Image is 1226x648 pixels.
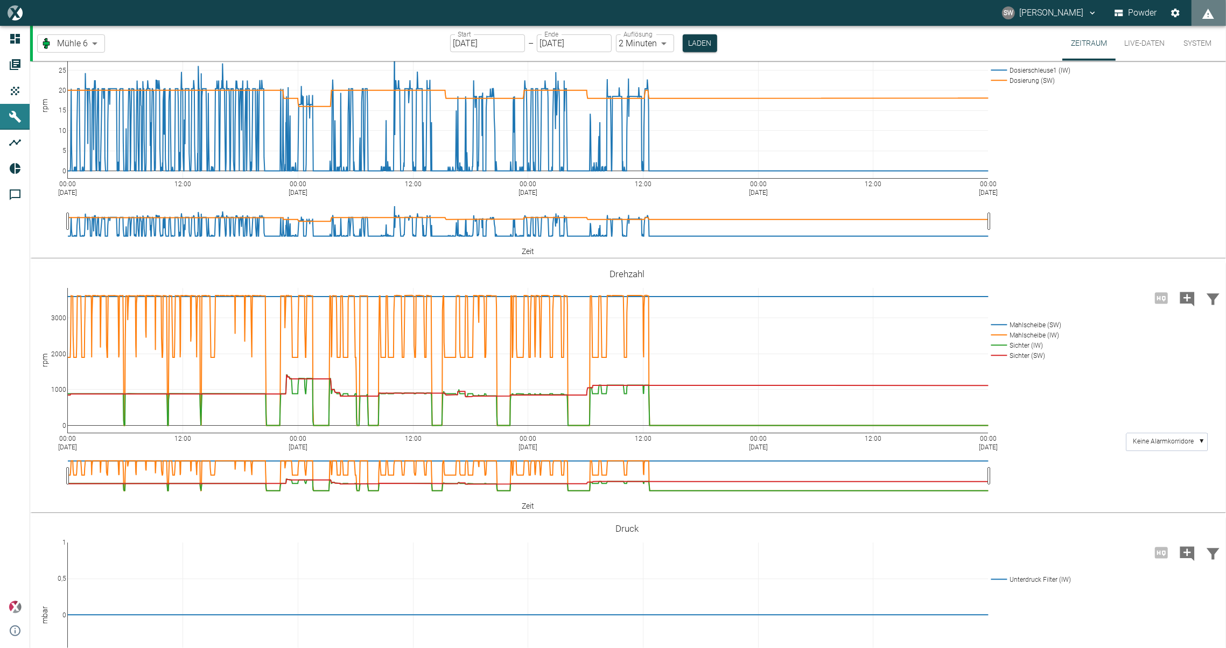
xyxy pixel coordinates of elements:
input: DD.MM.YYYY [537,34,612,52]
button: Daten filtern [1200,284,1226,312]
span: Mühle 6 [57,37,88,50]
a: Mühle 6 [40,37,88,50]
div: SW [1002,6,1015,19]
button: Kommentar hinzufügen [1174,284,1200,312]
label: Auflösung [623,30,653,39]
button: Live-Daten [1116,26,1173,61]
button: Kommentar hinzufügen [1174,539,1200,567]
p: – [528,37,534,50]
input: DD.MM.YYYY [450,34,525,52]
button: stephan.wilkens@kansaihelios-cws.de [1000,3,1099,23]
img: Xplore Logo [9,601,22,614]
button: Zeitraum [1062,26,1116,61]
label: Start [458,30,471,39]
span: Hohe Auflösung nur für Zeiträume von <3 Tagen verfügbar [1148,547,1174,557]
div: 2 Minuten [616,34,674,52]
button: System [1173,26,1222,61]
span: Hohe Auflösung nur für Zeiträume von <3 Tagen verfügbar [1148,292,1174,302]
button: Powder [1112,3,1159,23]
img: logo [8,5,22,20]
button: Daten filtern [1200,539,1226,567]
label: Ende [544,30,558,39]
button: Einstellungen [1166,3,1185,23]
button: Laden [683,34,717,52]
text: Keine Alarmkorridore [1133,438,1194,446]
